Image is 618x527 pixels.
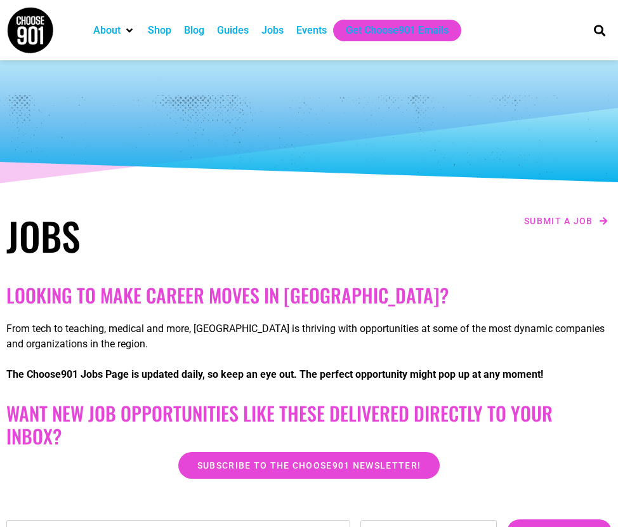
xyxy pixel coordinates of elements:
a: Jobs [261,23,284,38]
h2: Want New Job Opportunities like these Delivered Directly to your Inbox? [6,402,612,448]
span: Subscribe to the Choose901 newsletter! [197,461,421,470]
div: Search [589,20,610,41]
a: Events [296,23,327,38]
h2: Looking to make career moves in [GEOGRAPHIC_DATA]? [6,284,612,307]
h1: Jobs [6,213,303,258]
div: About [87,20,141,41]
a: About [93,23,121,38]
a: Blog [184,23,204,38]
p: From tech to teaching, medical and more, [GEOGRAPHIC_DATA] is thriving with opportunities at some... [6,321,612,352]
a: Subscribe to the Choose901 newsletter! [178,452,440,479]
a: Shop [148,23,171,38]
a: Guides [217,23,249,38]
a: Submit a job [520,213,612,229]
strong: The Choose901 Jobs Page is updated daily, so keep an eye out. The perfect opportunity might pop u... [6,368,543,380]
nav: Main nav [87,20,577,41]
a: Get Choose901 Emails [346,23,449,38]
span: Submit a job [524,217,593,225]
